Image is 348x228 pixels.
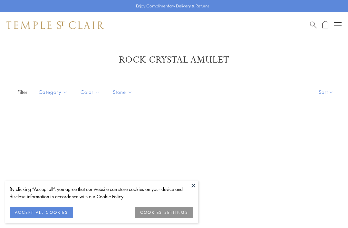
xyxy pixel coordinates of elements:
[35,88,72,96] span: Category
[34,85,72,99] button: Category
[135,207,193,218] button: COOKIES SETTINGS
[136,3,209,9] p: Enjoy Complimentary Delivery & Returns
[77,88,105,96] span: Color
[108,85,137,99] button: Stone
[334,21,342,29] button: Open navigation
[16,54,332,66] h1: Rock Crystal Amulet
[10,207,73,218] button: ACCEPT ALL COOKIES
[110,88,137,96] span: Stone
[322,21,328,29] a: Open Shopping Bag
[310,21,317,29] a: Search
[10,185,193,200] div: By clicking “Accept all”, you agree that our website can store cookies on your device and disclos...
[316,198,342,222] iframe: Gorgias live chat messenger
[304,82,348,102] button: Show sort by
[6,21,104,29] img: Temple St. Clair
[76,85,105,99] button: Color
